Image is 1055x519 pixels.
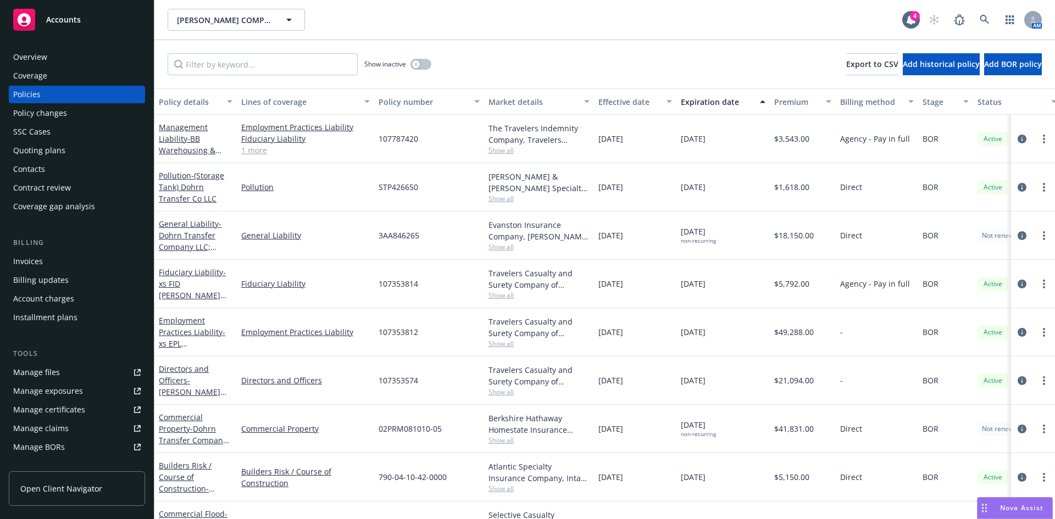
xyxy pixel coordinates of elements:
div: non-recurring [681,237,716,244]
a: Builders Risk / Course of Construction [241,466,370,489]
a: circleInformation [1015,422,1029,436]
div: Policy details [159,96,220,108]
span: 107787420 [379,133,418,144]
div: 4 [910,11,920,21]
a: Contacts [9,160,145,178]
span: [DATE] [598,278,623,289]
button: Add BOR policy [984,53,1042,75]
a: Pollution [241,181,370,193]
a: Coverage [9,67,145,85]
a: Pollution [159,170,224,204]
span: Active [982,327,1004,337]
span: $21,094.00 [774,375,814,386]
a: Policy changes [9,104,145,122]
a: Switch app [999,9,1021,31]
a: Accounts [9,4,145,35]
span: - [840,326,843,338]
span: [DATE] [598,375,623,386]
div: Account charges [13,290,74,308]
div: Status [978,96,1045,108]
a: Manage certificates [9,401,145,418]
a: more [1037,132,1051,146]
button: Export to CSV [846,53,898,75]
span: Export to CSV [846,59,898,69]
a: circleInformation [1015,229,1029,242]
span: - (Storage Tank) Dohrn Transfer Co LLC [159,170,224,204]
a: Manage exposures [9,382,145,400]
span: BOR [923,375,939,386]
span: Open Client Navigator [20,483,102,494]
button: Premium [770,88,836,115]
span: [DATE] [598,471,623,483]
div: Billing [9,237,145,248]
div: Coverage gap analysis [13,198,95,215]
span: $41,831.00 [774,423,814,434]
span: - [840,375,843,386]
div: Premium [774,96,819,108]
a: SSC Cases [9,123,145,141]
a: more [1037,181,1051,194]
span: [DATE] [598,326,623,338]
a: more [1037,277,1051,291]
a: more [1037,422,1051,436]
button: Policy details [154,88,237,115]
span: Direct [840,423,862,434]
a: Search [974,9,996,31]
div: Drag to move [978,498,991,518]
div: Market details [488,96,578,108]
span: BOR [923,423,939,434]
span: [DATE] [681,419,716,438]
a: General Liability [241,230,370,241]
span: Show all [488,291,590,300]
div: Travelers Casualty and Surety Company of America, Travelers Insurance [488,364,590,387]
button: Policy number [374,88,484,115]
span: $1,618.00 [774,181,809,193]
div: Effective date [598,96,660,108]
span: [DATE] [681,278,706,289]
div: Summary of insurance [13,457,97,475]
span: Show all [488,242,590,252]
a: Report a Bug [948,9,970,31]
a: Employment Practices Liability [241,326,370,338]
div: Contract review [13,179,71,197]
span: $49,288.00 [774,326,814,338]
span: [DATE] [681,133,706,144]
a: Billing updates [9,271,145,289]
span: $5,792.00 [774,278,809,289]
div: Contacts [13,160,45,178]
a: Contract review [9,179,145,197]
span: $3,543.00 [774,133,809,144]
div: Invoices [13,253,43,270]
a: Installment plans [9,309,145,326]
div: Manage exposures [13,382,83,400]
div: Travelers Casualty and Surety Company of America, Travelers Insurance [488,267,590,291]
span: [DATE] [598,133,623,144]
span: [DATE] [681,226,716,244]
a: circleInformation [1015,132,1029,146]
div: Billing updates [13,271,69,289]
span: - Dohrn Transfer Company LLC; [PERSON_NAME] Companies [159,219,221,275]
a: circleInformation [1015,471,1029,484]
a: Manage claims [9,420,145,437]
span: Direct [840,181,862,193]
span: Nova Assist [1000,503,1043,512]
a: Employment Practices Liability [159,315,225,372]
a: circleInformation [1015,326,1029,339]
a: Builders Risk / Course of Construction [159,460,223,517]
div: Expiration date [681,96,753,108]
div: Overview [13,48,47,66]
span: Show all [488,146,590,155]
button: [PERSON_NAME] COMPANIES, INC. [168,9,305,31]
span: BOR [923,230,939,241]
div: Billing method [840,96,902,108]
span: $5,150.00 [774,471,809,483]
span: Show all [488,484,590,493]
a: 1 more [241,144,370,156]
span: Active [982,472,1004,482]
div: Coverage [13,67,47,85]
a: Commercial Property [241,423,370,434]
span: Active [982,279,1004,289]
span: - BB Warehousing & Storage, LLC [159,133,221,167]
a: Summary of insurance [9,457,145,475]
